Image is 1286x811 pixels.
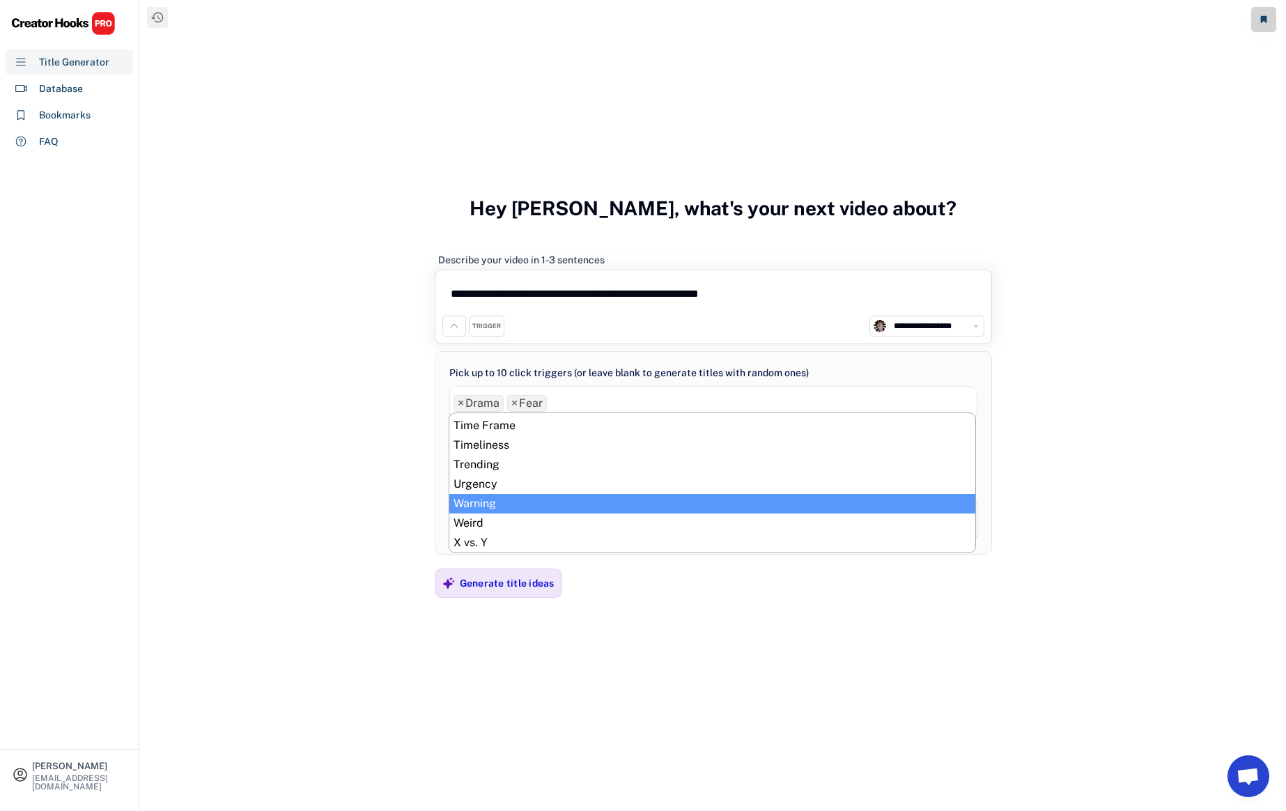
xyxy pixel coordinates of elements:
li: Time Frame [449,416,975,435]
li: Urgency [449,474,975,494]
div: Describe your video in 1-3 sentences [438,254,605,266]
li: Timeliness [449,435,975,455]
div: TRIGGER [472,322,501,331]
h3: Hey [PERSON_NAME], what's your next video about? [470,182,956,235]
div: [EMAIL_ADDRESS][DOMAIN_NAME] [32,774,127,791]
span: × [511,398,518,409]
li: X vs. Y [449,533,975,553]
li: Weird [449,513,975,533]
span: × [458,398,464,409]
div: Database [39,82,83,96]
div: Pick up to 10 click triggers (or leave blank to generate titles with random ones) [449,366,809,380]
div: [PERSON_NAME] [32,762,127,771]
li: Fear [507,395,547,412]
div: Generate title ideas [460,577,555,589]
li: Warning [449,494,975,513]
div: FAQ [39,134,59,149]
a: Open chat [1227,755,1269,797]
img: CHPRO%20Logo.svg [11,11,116,36]
li: Trending [449,455,975,474]
img: channels4_profile.jpg [874,320,886,332]
li: Drama [454,395,504,412]
div: Title Generator [39,55,109,70]
div: Bookmarks [39,108,91,123]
